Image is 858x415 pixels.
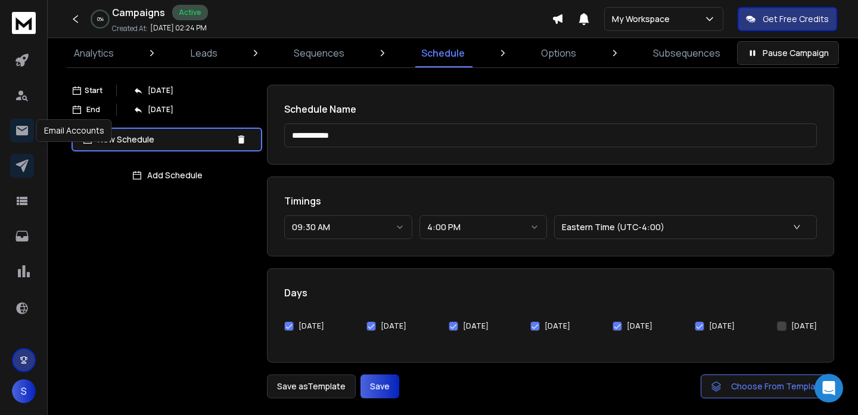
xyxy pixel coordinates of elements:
h1: Campaigns [112,5,165,20]
p: New Schedule [98,134,231,145]
p: Get Free Credits [763,13,829,25]
button: S [12,379,36,403]
p: [DATE] [148,86,173,95]
a: Sequences [287,39,352,67]
p: Subsequences [653,46,720,60]
button: Save [360,374,399,398]
p: Schedule [421,46,465,60]
div: Active [172,5,208,20]
label: [DATE] [381,321,406,331]
p: Created At: [112,24,148,33]
div: Open Intercom Messenger [815,374,843,402]
p: [DATE] 02:24 PM [150,23,207,33]
p: Options [541,46,576,60]
h1: Timings [284,194,817,208]
label: [DATE] [709,321,735,331]
button: Pause Campaign [737,41,839,65]
a: Options [534,39,583,67]
p: Start [85,86,102,95]
h1: Days [284,286,817,300]
img: logo [12,12,36,34]
p: My Workspace [612,13,674,25]
label: [DATE] [791,321,817,331]
label: [DATE] [545,321,570,331]
label: [DATE] [299,321,324,331]
span: Choose From Template [731,380,824,392]
p: Analytics [74,46,114,60]
a: Schedule [414,39,472,67]
p: 0 % [97,16,104,23]
a: Subsequences [646,39,728,67]
p: End [86,105,100,114]
h1: Schedule Name [284,102,817,116]
label: [DATE] [627,321,652,331]
a: Leads [184,39,225,67]
p: Eastern Time (UTC-4:00) [562,221,669,233]
button: Get Free Credits [738,7,837,31]
button: Choose From Template [701,374,834,398]
p: Leads [191,46,217,60]
button: Add Schedule [71,163,262,187]
p: [DATE] [148,105,173,114]
label: [DATE] [463,321,489,331]
button: 4:00 PM [419,215,548,239]
a: Analytics [67,39,121,67]
button: 09:30 AM [284,215,412,239]
p: Sequences [294,46,344,60]
button: Save asTemplate [267,374,356,398]
div: Email Accounts [36,119,112,142]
